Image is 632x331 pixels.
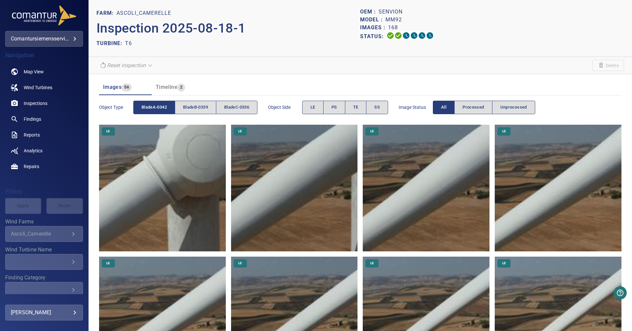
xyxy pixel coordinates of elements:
[96,39,125,47] p: TURBINE:
[385,16,402,24] p: MM92
[462,104,484,111] span: Processed
[24,116,41,122] span: Findings
[156,84,177,90] span: Timeline
[426,32,434,39] svg: Classification 0%
[360,8,379,16] p: OEM :
[433,101,455,114] button: All
[302,101,388,114] div: objectSide
[5,254,83,270] div: Wind Turbine Name
[592,60,624,71] span: Unable to delete the inspection due to your user permissions
[366,101,388,114] button: SS
[142,104,167,111] span: bladeA-0342
[234,261,246,266] span: LE
[5,219,83,224] label: Wind Farms
[24,163,39,170] span: Repairs
[399,104,433,111] span: Image Status
[433,101,535,114] div: imageStatus
[175,101,216,114] button: bladeB-0339
[492,101,535,114] button: Unprocessed
[386,32,394,39] svg: Uploading 100%
[133,101,175,114] button: bladeA-0342
[418,32,426,39] svg: Matching 0%
[99,104,133,111] span: Object type
[5,80,83,95] a: windturbines noActive
[216,101,257,114] button: bladeC-0336
[5,52,83,59] h4: Navigation
[345,101,367,114] button: TE
[11,231,69,237] div: Ascoli_Camerelle
[5,143,83,159] a: analytics noActive
[5,247,83,252] label: Wind Turbine Name
[24,132,40,138] span: Reports
[323,101,345,114] button: PS
[102,261,114,266] span: LE
[353,104,358,111] span: TE
[360,16,385,24] p: Model :
[11,307,77,318] div: [PERSON_NAME]
[24,147,42,154] span: Analytics
[5,31,83,47] div: comantursiemensserviceitaly
[96,9,117,17] p: FARM:
[11,5,77,26] img: comantursiemensserviceitaly-logo
[96,60,156,71] div: Unable to reset the inspection due to your user permissions
[5,95,83,111] a: inspections noActive
[379,8,403,16] p: Senvion
[5,127,83,143] a: reports noActive
[96,18,360,38] p: Inspection 2025-08-18-1
[498,129,510,134] span: LE
[5,159,83,174] a: repairs noActive
[11,34,77,44] div: comantursiemensserviceitaly
[441,104,446,111] span: All
[302,101,324,114] button: LE
[268,104,302,111] span: Object Side
[366,261,378,266] span: LE
[224,104,249,111] span: bladeC-0336
[310,104,315,111] span: LE
[103,84,121,90] span: Images
[107,62,146,68] em: Reset inspection
[388,24,398,32] p: 168
[5,226,83,242] div: Wind Farms
[360,32,386,41] p: Status:
[454,101,492,114] button: Processed
[374,104,380,111] span: SS
[117,9,171,17] p: Ascoli_Camerelle
[5,64,83,80] a: map noActive
[96,60,156,71] div: Reset inspection
[360,24,388,32] p: Images :
[24,100,47,107] span: Inspections
[125,39,132,47] p: T6
[5,275,83,280] label: Finding Category
[234,129,246,134] span: LE
[5,111,83,127] a: findings noActive
[24,68,44,75] span: Map View
[331,104,337,111] span: PS
[5,188,83,195] h4: Filters
[177,84,185,91] span: 2
[394,32,402,39] svg: Data Formatted 100%
[402,32,410,39] svg: Selecting 0%
[121,84,132,91] span: 56
[183,104,208,111] span: bladeB-0339
[133,101,257,114] div: objectType
[500,104,527,111] span: Unprocessed
[498,261,510,266] span: LE
[24,84,52,91] span: Wind Turbines
[410,32,418,39] svg: ML Processing 0%
[366,129,378,134] span: LE
[5,282,83,298] div: Finding Category
[102,129,114,134] span: LE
